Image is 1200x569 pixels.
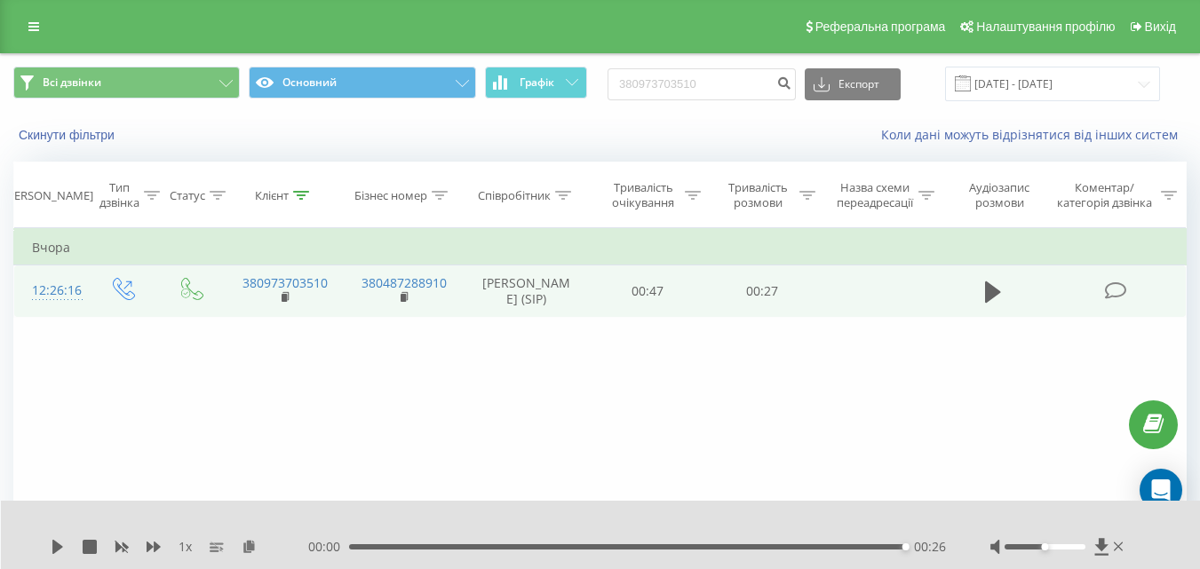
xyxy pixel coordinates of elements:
[914,538,946,556] span: 00:26
[14,230,1187,265] td: Вчора
[721,180,795,210] div: Тривалість розмови
[902,543,910,550] div: Accessibility label
[242,274,328,291] a: 380973703510
[249,67,475,99] button: Основний
[955,180,1045,210] div: Аудіозапис розмови
[976,20,1115,34] span: Налаштування профілю
[354,188,427,203] div: Бізнес номер
[836,180,914,210] div: Назва схеми переадресації
[43,75,101,90] span: Всі дзвінки
[607,180,680,210] div: Тривалість очікування
[881,126,1187,143] a: Коли дані можуть відрізнятися вiд інших систем
[1041,543,1048,550] div: Accessibility label
[485,67,587,99] button: Графік
[478,188,551,203] div: Співробітник
[608,68,796,100] input: Пошук за номером
[815,20,946,34] span: Реферальна програма
[13,67,240,99] button: Всі дзвінки
[463,265,591,317] td: [PERSON_NAME] (SIP)
[99,180,139,210] div: Тип дзвінка
[179,538,192,556] span: 1 x
[705,265,820,317] td: 00:27
[1145,20,1176,34] span: Вихід
[255,188,289,203] div: Клієнт
[520,76,554,89] span: Графік
[805,68,901,100] button: Експорт
[4,188,93,203] div: [PERSON_NAME]
[362,274,447,291] a: 380487288910
[13,127,123,143] button: Скинути фільтри
[1053,180,1156,210] div: Коментар/категорія дзвінка
[170,188,205,203] div: Статус
[32,273,69,308] div: 12:26:16
[308,538,349,556] span: 00:00
[591,265,705,317] td: 00:47
[1140,469,1182,511] div: Open Intercom Messenger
